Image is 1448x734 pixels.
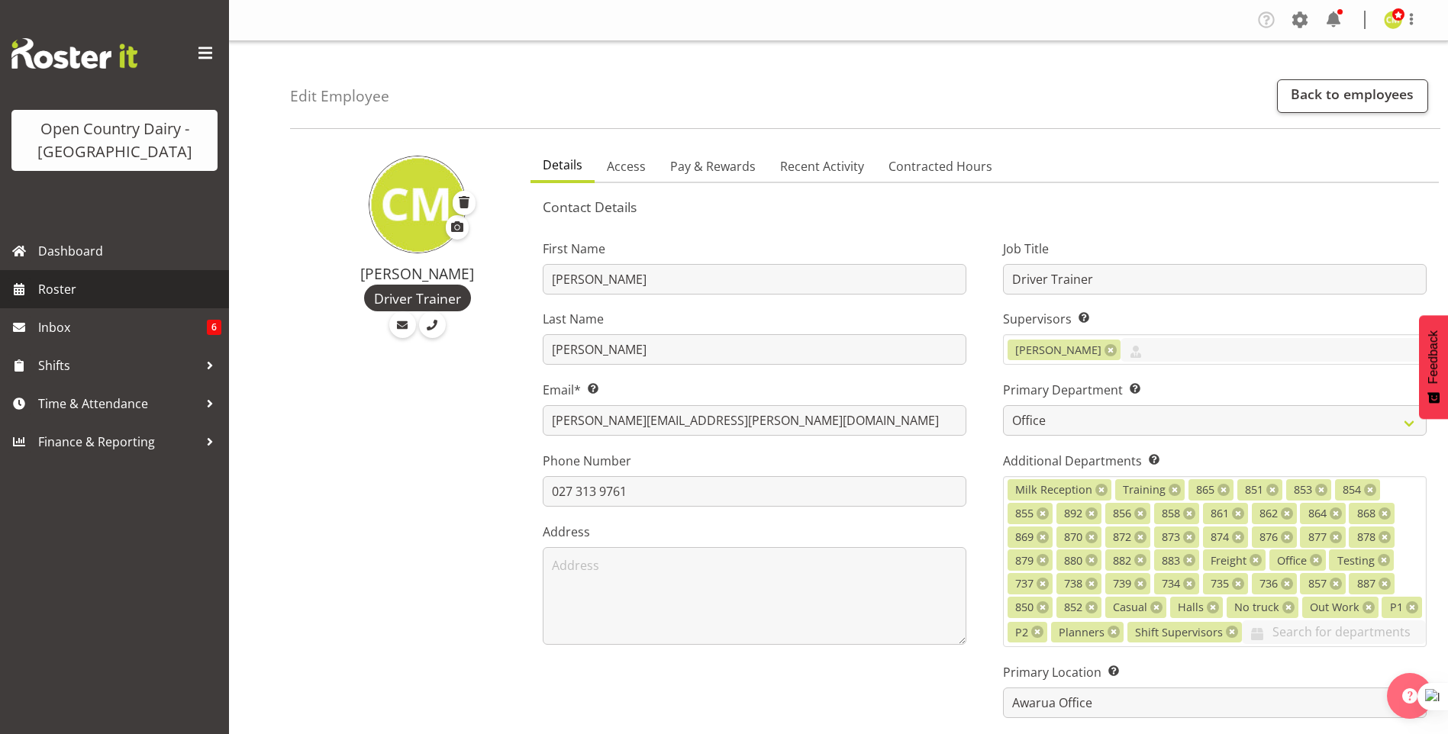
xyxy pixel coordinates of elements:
[1357,575,1375,592] span: 887
[1015,529,1034,546] span: 869
[543,198,1427,215] h5: Contact Details
[38,278,221,301] span: Roster
[543,405,966,436] input: Email Address
[543,452,966,470] label: Phone Number
[543,381,966,399] label: Email*
[1123,481,1166,498] span: Training
[670,157,756,175] span: Pay & Rewards
[1242,620,1426,644] input: Search for departments
[1113,575,1131,592] span: 739
[290,88,389,105] h4: Edit Employee
[1402,688,1417,703] img: help-xxl-2.png
[11,38,137,69] img: Rosterit website logo
[543,523,966,541] label: Address
[1064,505,1082,522] span: 892
[207,320,221,335] span: 6
[1234,599,1279,616] span: No truck
[1357,505,1375,522] span: 868
[1162,575,1180,592] span: 734
[1064,599,1082,616] span: 852
[1337,552,1375,569] span: Testing
[780,157,864,175] span: Recent Activity
[1113,599,1147,616] span: Casual
[1003,264,1427,295] input: Job Title
[38,392,198,415] span: Time & Attendance
[543,240,966,258] label: First Name
[1178,599,1204,616] span: Halls
[1003,310,1427,328] label: Supervisors
[888,157,992,175] span: Contracted Hours
[374,288,461,308] span: Driver Trainer
[1384,11,1402,29] img: corey-millan10439.jpg
[419,311,446,338] a: Call Employee
[1015,599,1034,616] span: 850
[1113,505,1131,522] span: 856
[38,430,198,453] span: Finance & Reporting
[1245,481,1263,498] span: 851
[1211,505,1229,522] span: 861
[1277,552,1307,569] span: Office
[1135,624,1223,641] span: Shift Supervisors
[1113,529,1131,546] span: 872
[1015,624,1028,641] span: P2
[1277,79,1428,113] a: Back to employees
[369,156,466,253] img: corey-millan10439.jpg
[1310,599,1359,616] span: Out Work
[27,118,202,163] div: Open Country Dairy - [GEOGRAPHIC_DATA]
[1196,481,1214,498] span: 865
[543,310,966,328] label: Last Name
[1308,575,1327,592] span: 857
[1390,599,1403,616] span: P1
[1427,330,1440,384] span: Feedback
[1003,663,1427,681] label: Primary Location
[1162,529,1180,546] span: 873
[38,354,198,377] span: Shifts
[1064,529,1082,546] span: 870
[1308,505,1327,522] span: 864
[1064,552,1082,569] span: 880
[543,156,582,174] span: Details
[322,266,512,282] h4: [PERSON_NAME]
[543,334,966,365] input: Last Name
[1259,505,1278,522] span: 862
[1015,505,1034,522] span: 855
[1259,529,1278,546] span: 876
[1015,552,1034,569] span: 879
[1211,529,1229,546] span: 874
[1015,481,1092,498] span: Milk Reception
[1059,624,1105,641] span: Planners
[38,316,207,339] span: Inbox
[1015,342,1101,359] span: [PERSON_NAME]
[1015,575,1034,592] span: 737
[1211,552,1246,569] span: Freight
[1003,452,1427,470] label: Additional Departments
[543,476,966,507] input: Phone Number
[1113,552,1131,569] span: 882
[1064,575,1082,592] span: 738
[1162,552,1180,569] span: 883
[1419,315,1448,419] button: Feedback - Show survey
[1343,481,1361,498] span: 854
[389,311,416,338] a: Email Employee
[1294,481,1312,498] span: 853
[607,157,646,175] span: Access
[1162,505,1180,522] span: 858
[1211,575,1229,592] span: 735
[1308,529,1327,546] span: 877
[1259,575,1278,592] span: 736
[1357,529,1375,546] span: 878
[543,264,966,295] input: First Name
[38,240,221,262] span: Dashboard
[1003,381,1427,399] label: Primary Department
[1003,240,1427,258] label: Job Title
